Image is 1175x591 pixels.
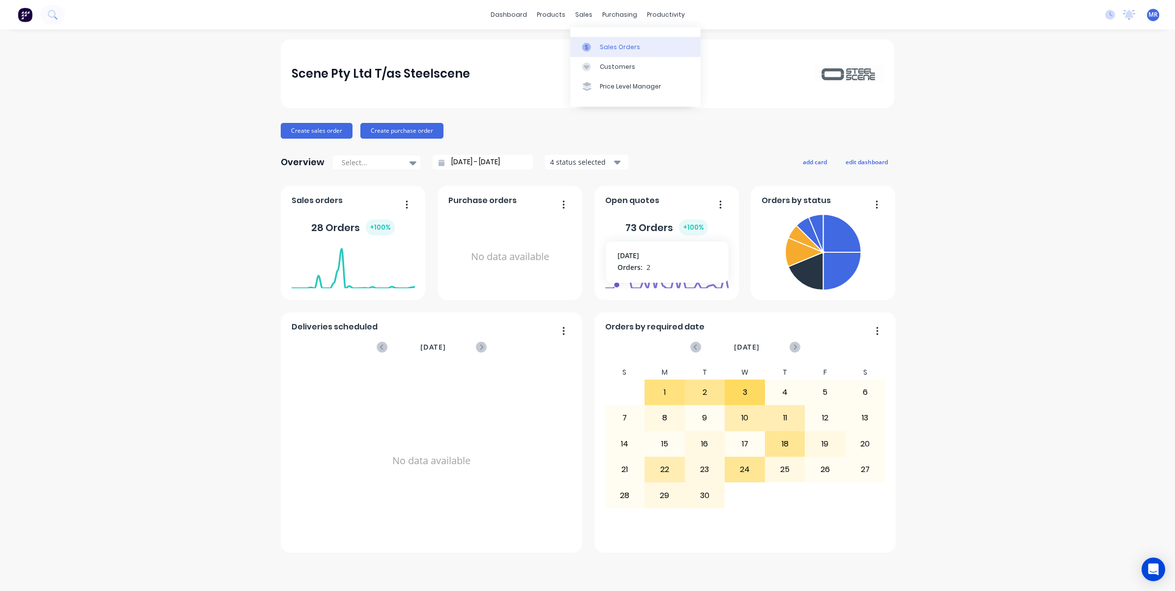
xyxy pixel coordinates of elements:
[600,62,635,71] div: Customers
[685,406,725,430] div: 9
[765,432,805,456] div: 18
[292,195,343,207] span: Sales orders
[734,342,760,353] span: [DATE]
[645,432,684,456] div: 15
[570,7,597,22] div: sales
[685,380,725,405] div: 2
[685,483,725,507] div: 30
[685,457,725,482] div: 23
[805,457,845,482] div: 26
[311,219,395,236] div: 28 Orders
[765,406,805,430] div: 11
[1142,558,1165,581] div: Open Intercom Messenger
[645,406,684,430] div: 8
[765,380,805,405] div: 4
[605,195,659,207] span: Open quotes
[366,219,395,236] div: + 100 %
[805,406,845,430] div: 12
[725,457,764,482] div: 24
[600,43,640,52] div: Sales Orders
[18,7,32,22] img: Factory
[625,219,708,236] div: 73 Orders
[605,457,645,482] div: 21
[550,157,612,167] div: 4 status selected
[805,380,845,405] div: 5
[845,365,885,380] div: S
[597,7,642,22] div: purchasing
[796,155,833,168] button: add card
[805,365,845,380] div: F
[605,432,645,456] div: 14
[645,365,685,380] div: M
[605,406,645,430] div: 7
[805,432,845,456] div: 19
[600,82,661,91] div: Price Level Manager
[570,57,701,77] a: Customers
[642,7,690,22] div: productivity
[846,406,885,430] div: 13
[570,77,701,96] a: Price Level Manager
[281,152,324,172] div: Overview
[645,483,684,507] div: 29
[1148,10,1158,19] span: MR
[725,432,764,456] div: 17
[545,155,628,170] button: 4 status selected
[725,406,764,430] div: 10
[645,457,684,482] div: 22
[532,7,570,22] div: products
[420,342,446,353] span: [DATE]
[570,37,701,57] a: Sales Orders
[765,457,805,482] div: 25
[839,155,894,168] button: edit dashboard
[645,380,684,405] div: 1
[448,195,517,207] span: Purchase orders
[815,65,883,82] img: Scene Pty Ltd T/as Steelscene
[360,123,443,139] button: Create purchase order
[685,365,725,380] div: T
[679,219,708,236] div: + 100 %
[605,483,645,507] div: 28
[725,380,764,405] div: 3
[765,365,805,380] div: T
[725,365,765,380] div: W
[292,64,470,84] div: Scene Pty Ltd T/as Steelscene
[281,123,352,139] button: Create sales order
[846,432,885,456] div: 20
[448,210,572,303] div: No data available
[685,432,725,456] div: 16
[762,195,831,207] span: Orders by status
[292,365,572,556] div: No data available
[846,380,885,405] div: 6
[605,365,645,380] div: S
[846,457,885,482] div: 27
[486,7,532,22] a: dashboard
